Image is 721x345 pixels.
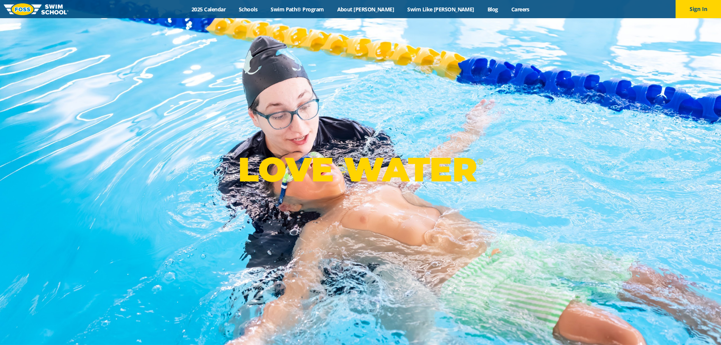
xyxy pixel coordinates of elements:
[505,6,536,13] a: Careers
[232,6,264,13] a: Schools
[185,6,232,13] a: 2025 Calendar
[238,149,483,190] p: LOVE WATER
[264,6,330,13] a: Swim Path® Program
[481,6,505,13] a: Blog
[4,3,69,15] img: FOSS Swim School Logo
[401,6,481,13] a: Swim Like [PERSON_NAME]
[330,6,401,13] a: About [PERSON_NAME]
[477,157,483,166] sup: ®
